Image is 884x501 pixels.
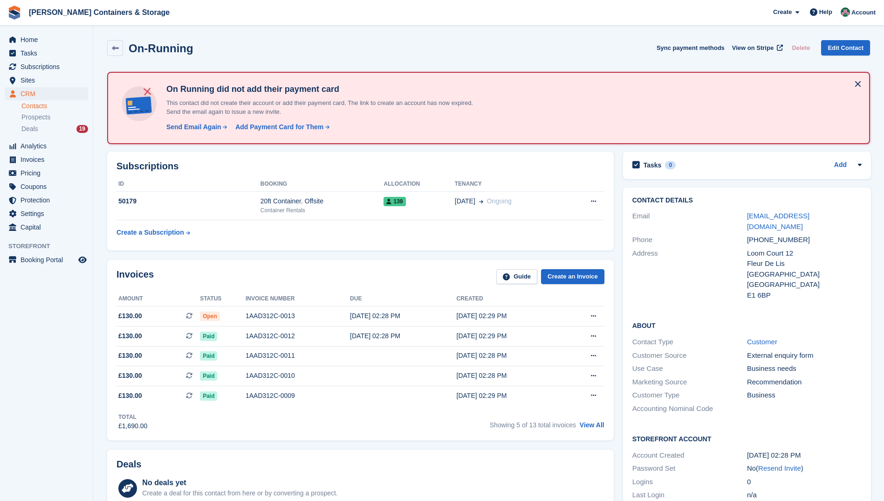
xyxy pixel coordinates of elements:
span: Pricing [21,167,76,180]
a: menu [5,194,88,207]
a: [EMAIL_ADDRESS][DOMAIN_NAME] [747,212,809,230]
span: £130.00 [118,331,142,341]
span: Tasks [21,47,76,60]
a: menu [5,60,88,73]
div: [DATE] 02:29 PM [457,311,563,321]
a: Contacts [21,102,88,111]
div: Contact Type [632,337,747,348]
button: Delete [788,40,814,56]
div: 1AAD312C-0013 [246,311,350,321]
a: Deals 19 [21,124,88,134]
span: Prospects [21,113,50,122]
span: CRM [21,87,76,100]
span: £130.00 [118,371,142,381]
div: 20ft Container. Offsite [260,196,384,206]
a: menu [5,207,88,220]
img: no-card-linked-e7822e413c904bf8b177c4d89f31251c4716f9871600ec3ca5bfc59e148c83f4.svg [119,84,159,124]
a: Resend Invite [758,464,801,472]
img: stora-icon-8386f47178a22dfd0bd8f6a31ec36ba5ce8667c1dd55bd0f319d3a0aa187defe.svg [7,6,21,20]
div: No [747,463,862,474]
div: External enquiry form [747,350,862,361]
span: Subscriptions [21,60,76,73]
h2: Subscriptions [116,161,604,172]
div: [DATE] 02:28 PM [457,371,563,381]
div: Business needs [747,363,862,374]
th: Tenancy [455,177,566,192]
h4: On Running did not add their payment card [163,84,489,95]
div: [PHONE_NUMBER] [747,235,862,245]
div: 50179 [116,196,260,206]
a: menu [5,33,88,46]
a: Guide [496,269,537,285]
a: Customer [747,338,777,346]
div: E1 6BP [747,290,862,301]
div: Add Payment Card for Them [235,122,323,132]
div: [DATE] 02:28 PM [457,351,563,361]
span: Sites [21,74,76,87]
div: Customer Source [632,350,747,361]
a: menu [5,167,88,180]
span: Deals [21,125,38,133]
h2: Invoices [116,269,154,285]
div: Fleur De Lis [747,258,862,269]
th: Amount [116,292,200,306]
span: Open [200,312,220,321]
span: Create [773,7,792,17]
div: Address [632,248,747,301]
a: menu [5,47,88,60]
span: Capital [21,221,76,234]
span: Storefront [8,242,93,251]
div: Loom Court 12 [747,248,862,259]
a: Create an Invoice [541,269,604,285]
span: Settings [21,207,76,220]
h2: Contact Details [632,197,862,204]
a: Add [834,160,847,171]
span: Home [21,33,76,46]
a: [PERSON_NAME] Containers & Storage [25,5,173,20]
div: [DATE] 02:28 PM [747,450,862,461]
h2: Storefront Account [632,434,862,443]
div: Phone [632,235,747,245]
div: Marketing Source [632,377,747,388]
a: Edit Contact [821,40,870,56]
div: No deals yet [142,477,337,488]
span: £130.00 [118,311,142,321]
div: Account Created [632,450,747,461]
a: menu [5,221,88,234]
div: Send Email Again [166,122,221,132]
span: ( ) [756,464,803,472]
div: 1AAD312C-0010 [246,371,350,381]
div: [DATE] 02:28 PM [350,331,456,341]
a: Create a Subscription [116,224,190,241]
div: Accounting Nominal Code [632,404,747,414]
div: [DATE] 02:28 PM [350,311,456,321]
div: n/a [747,490,862,501]
span: Paid [200,371,217,381]
th: Status [200,292,246,306]
span: Showing 5 of 13 total invoices [490,421,576,429]
div: Use Case [632,363,747,374]
h2: On-Running [129,42,193,55]
th: Allocation [384,177,454,192]
div: Logins [632,477,747,487]
span: £130.00 [118,351,142,361]
div: Customer Type [632,390,747,401]
span: 139 [384,197,405,206]
a: menu [5,180,88,193]
div: Business [747,390,862,401]
div: Create a Subscription [116,228,184,237]
h2: Deals [116,459,141,470]
div: [GEOGRAPHIC_DATA] [747,279,862,290]
h2: Tasks [644,161,662,169]
th: Created [457,292,563,306]
div: 1AAD312C-0011 [246,351,350,361]
a: menu [5,153,88,166]
p: This contact did not create their account or add their payment card. The link to create an accoun... [163,98,489,117]
a: menu [5,139,88,153]
a: menu [5,74,88,87]
span: Coupons [21,180,76,193]
a: menu [5,87,88,100]
th: Invoice number [246,292,350,306]
a: View All [580,421,604,429]
div: [DATE] 02:29 PM [457,331,563,341]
